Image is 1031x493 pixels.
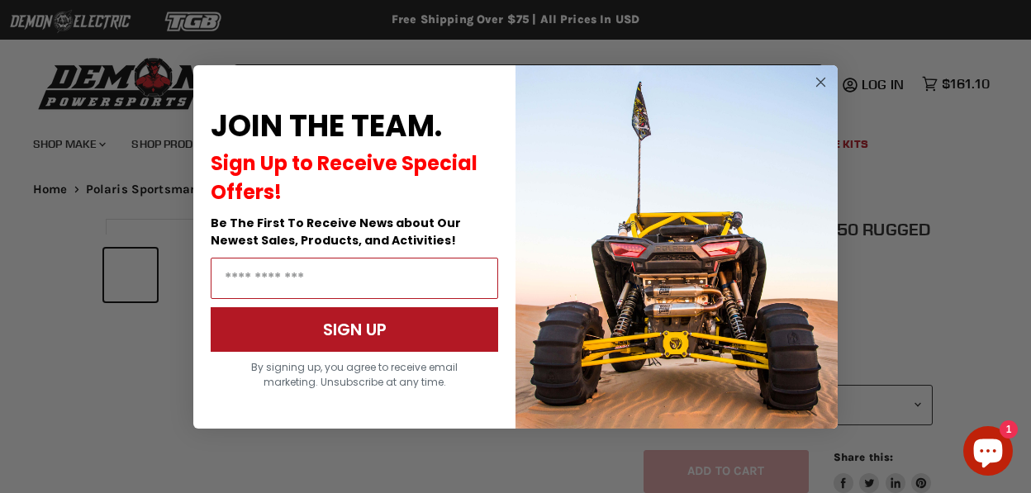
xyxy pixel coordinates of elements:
inbox-online-store-chat: Shopify online store chat [958,426,1018,480]
span: JOIN THE TEAM. [211,105,442,147]
span: Sign Up to Receive Special Offers! [211,149,477,206]
span: By signing up, you agree to receive email marketing. Unsubscribe at any time. [251,360,458,389]
input: Email Address [211,258,498,299]
button: Close dialog [810,72,831,92]
img: a9095488-b6e7-41ba-879d-588abfab540b.jpeg [515,65,838,429]
span: Be The First To Receive News about Our Newest Sales, Products, and Activities! [211,215,461,249]
button: SIGN UP [211,307,498,352]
